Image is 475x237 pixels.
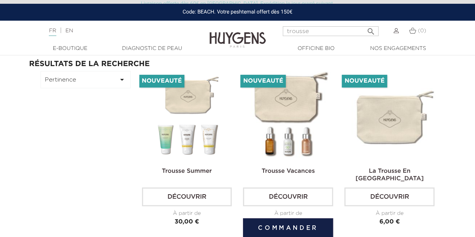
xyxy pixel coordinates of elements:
[115,45,190,53] a: Diagnostic de peau
[210,20,266,49] img: Huygens
[118,75,127,84] i: 
[364,24,378,34] button: 
[418,28,426,33] span: (0)
[175,219,199,225] span: 30,00 €
[283,26,378,36] input: Rechercher
[139,75,184,88] li: Nouveauté
[65,28,73,33] a: EN
[49,28,56,36] a: FR
[356,168,424,182] a: La Trousse en [GEOGRAPHIC_DATA]
[29,60,446,68] h2: Résultats de la recherche
[142,210,232,217] div: À partir de
[143,71,234,161] img: Trousse Summer
[344,187,434,206] a: Découvrir
[342,75,387,88] li: Nouveauté
[344,210,434,217] div: À partir de
[366,25,375,34] i: 
[262,168,315,174] a: Trousse Vacances
[240,75,285,88] li: Nouveauté
[243,187,333,206] a: Découvrir
[243,210,333,217] div: À partir de
[279,45,354,53] a: Officine Bio
[379,219,400,225] span: 6,00 €
[142,187,232,206] a: Découvrir
[346,71,436,161] img: La Trousse en Coton
[33,45,108,53] a: E-Boutique
[41,71,131,88] button: Pertinence
[360,45,436,53] a: Nos engagements
[45,26,192,35] div: |
[162,168,212,174] a: Trousse Summer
